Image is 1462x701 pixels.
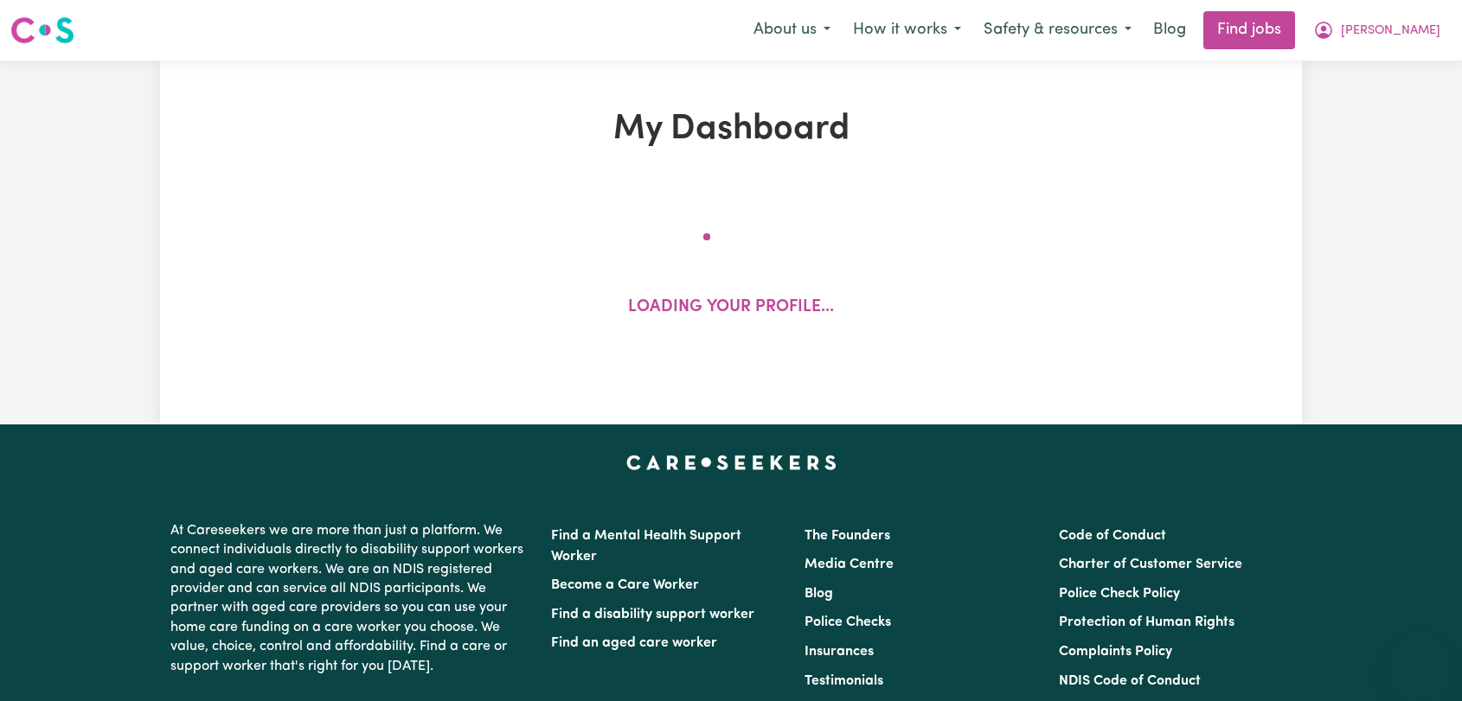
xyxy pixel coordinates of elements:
[1059,615,1234,629] a: Protection of Human Rights
[972,12,1143,48] button: Safety & resources
[10,10,74,50] a: Careseekers logo
[551,578,699,592] a: Become a Care Worker
[742,12,842,48] button: About us
[551,636,717,650] a: Find an aged care worker
[361,109,1101,150] h1: My Dashboard
[551,608,754,621] a: Find a disability support worker
[1341,22,1440,41] span: [PERSON_NAME]
[805,558,894,571] a: Media Centre
[842,12,972,48] button: How it works
[1393,632,1448,687] iframe: Button to launch messaging window
[805,615,891,629] a: Police Checks
[1059,529,1166,543] a: Code of Conduct
[628,296,834,321] p: Loading your profile...
[1059,674,1201,688] a: NDIS Code of Conduct
[1059,558,1242,571] a: Charter of Customer Service
[626,456,837,469] a: Careseekers home page
[805,529,890,543] a: The Founders
[1302,12,1452,48] button: My Account
[1203,11,1295,49] a: Find jobs
[1059,587,1180,601] a: Police Check Policy
[10,15,74,46] img: Careseekers logo
[805,674,883,688] a: Testimonials
[805,587,833,601] a: Blog
[170,514,530,683] p: At Careseekers we are more than just a platform. We connect individuals directly to disability su...
[1059,645,1172,659] a: Complaints Policy
[1143,11,1196,49] a: Blog
[805,645,874,659] a: Insurances
[551,529,741,564] a: Find a Mental Health Support Worker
